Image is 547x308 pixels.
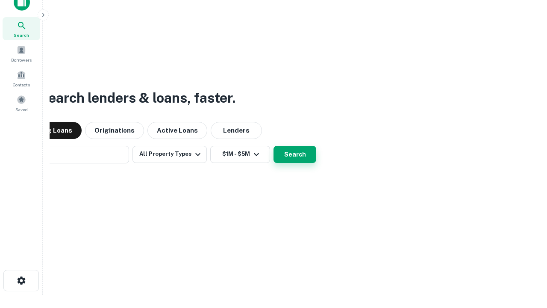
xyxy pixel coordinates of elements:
[132,146,207,163] button: All Property Types
[85,122,144,139] button: Originations
[504,240,547,281] iframe: Chat Widget
[39,88,235,108] h3: Search lenders & loans, faster.
[3,92,40,115] a: Saved
[3,67,40,90] a: Contacts
[14,32,29,38] span: Search
[15,106,28,113] span: Saved
[147,122,207,139] button: Active Loans
[3,17,40,40] a: Search
[273,146,316,163] button: Search
[13,81,30,88] span: Contacts
[211,122,262,139] button: Lenders
[3,42,40,65] a: Borrowers
[210,146,270,163] button: $1M - $5M
[11,56,32,63] span: Borrowers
